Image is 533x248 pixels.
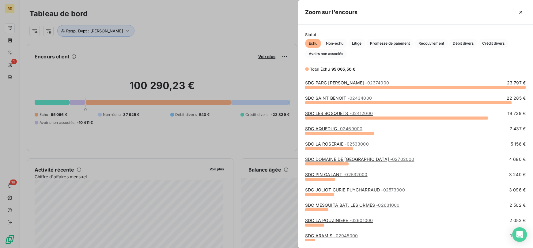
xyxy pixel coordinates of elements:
[511,141,526,147] span: 5 156 €
[305,157,414,162] a: SDC DOMAINE DE [GEOGRAPHIC_DATA]
[305,95,372,101] a: SDC SAINT BENOIT
[305,172,368,177] a: SDC PIN GALANT
[509,187,526,193] span: 3 096 €
[507,80,526,86] span: 23 797 €
[331,67,356,72] span: 95 065,50 €
[305,187,405,192] a: SDC JOLIOT CURIE PUYCHARRAUD
[365,80,389,85] span: - 02374000
[305,80,389,85] a: SDC PARC [PERSON_NAME]
[305,32,526,37] span: Statut
[305,8,357,17] h5: Zoom sur l’encours
[298,80,533,241] div: grid
[305,141,369,146] a: SDC LA ROSERAIE
[305,49,347,58] button: Avoirs non associés
[343,172,367,177] span: - 02532000
[322,39,347,48] button: Non-échu
[305,233,358,238] a: SDC ARAMIS
[345,141,369,146] span: - 02533000
[415,39,448,48] button: Recouvrement
[510,126,526,132] span: 7 437 €
[348,39,365,48] button: Litige
[348,95,372,101] span: - 02434000
[350,111,373,116] span: - 02412000
[507,95,526,101] span: 22 285 €
[509,217,526,224] span: 2 052 €
[305,218,373,223] a: SDC LA POUZINIERE
[509,172,526,178] span: 3 240 €
[376,202,399,208] span: - 02631000
[509,156,526,162] span: 4 680 €
[305,39,321,48] button: Échu
[510,233,526,239] span: 1 080 €
[512,227,527,242] div: Open Intercom Messenger
[338,126,362,131] span: - 02469000
[305,126,362,131] a: SDC AQUEDUC
[381,187,405,192] span: - 02573000
[478,39,508,48] button: Crédit divers
[509,202,526,208] span: 2 502 €
[350,218,373,223] span: - 02601000
[449,39,477,48] button: Débit divers
[334,233,358,238] span: - 02945000
[508,110,526,117] span: 19 739 €
[305,202,400,208] a: SDC MESQUITA BAT. LES ORMES
[390,157,414,162] span: - 02702000
[366,39,414,48] button: Promesse de paiement
[310,67,330,72] span: Total Échu
[305,111,373,116] a: SDC LES BOSQUETS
